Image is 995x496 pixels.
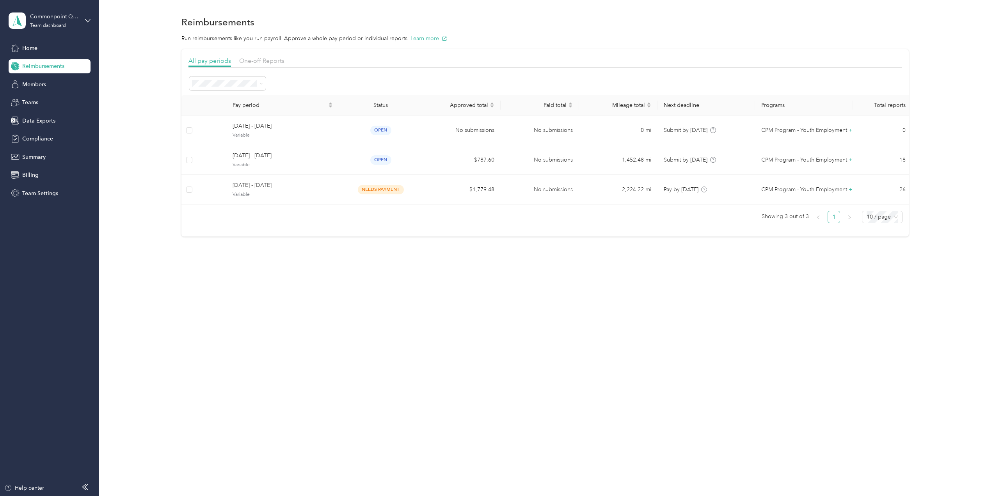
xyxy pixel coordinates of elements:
button: left [812,211,824,223]
div: Team dashboard [30,23,66,28]
td: 2,224.22 mi [579,175,657,204]
td: $787.60 [422,145,501,175]
th: Total reports [853,95,912,116]
span: + 1 more [849,186,869,193]
span: + 1 more [849,156,869,163]
span: + 1 more [849,127,869,133]
span: Variable [233,132,333,139]
td: $1,779.48 [422,175,501,204]
td: 1,452.48 mi [579,145,657,175]
button: right [843,211,856,223]
div: Status [345,102,416,108]
div: Commonpoint Queens [30,12,79,21]
span: [DATE] - [DATE] [233,122,333,130]
span: Compliance [22,135,53,143]
button: Help center [4,484,44,492]
th: Programs [755,95,853,116]
span: open [370,155,391,164]
span: Showing 3 out of 3 [762,211,809,222]
td: No submissions [501,116,579,145]
span: CPM Program - Youth Employment [761,185,847,194]
span: caret-down [568,104,573,109]
span: Teams [22,98,38,107]
td: 26 [853,175,912,204]
th: Pay period [226,95,339,116]
span: 10 / page [867,211,898,223]
th: Approved total [422,95,501,116]
span: Variable [233,191,333,198]
span: Summary [22,153,46,161]
span: [DATE] - [DATE] [233,181,333,190]
span: All pay periods [188,57,231,64]
li: Next Page [843,211,856,223]
span: caret-down [328,104,333,109]
span: CPM Program - Youth Employment [761,156,847,164]
span: Team Settings [22,189,58,197]
th: Next deadline [657,95,755,116]
span: right [847,215,852,220]
span: Pay period [233,102,327,108]
span: CPM Program - Youth Employment [761,126,847,135]
span: Paid total [507,102,567,108]
span: needs payment [358,185,404,194]
span: Pay by [DATE] [664,186,698,193]
span: left [816,215,821,220]
span: Variable [233,162,333,169]
td: 0 [853,116,912,145]
span: caret-down [647,104,651,109]
span: open [370,126,391,135]
a: 1 [828,211,840,223]
li: Previous Page [812,211,824,223]
th: Mileage total [579,95,657,116]
span: Members [22,80,46,89]
div: Page Size [862,211,903,223]
iframe: Everlance-gr Chat Button Frame [951,452,995,496]
td: No submissions [501,145,579,175]
h1: Reimbursements [181,18,254,26]
span: Data Exports [22,117,55,125]
th: Paid total [501,95,579,116]
td: No submissions [501,175,579,204]
span: Reimbursements [22,62,64,70]
span: Submit by [DATE] [664,127,707,133]
span: caret-up [328,101,333,106]
button: Learn more [410,34,447,43]
td: 18 [853,145,912,175]
span: caret-up [490,101,494,106]
td: No submissions [422,116,501,145]
span: [DATE] - [DATE] [233,151,333,160]
span: Mileage total [585,102,645,108]
span: Home [22,44,37,52]
td: 0 mi [579,116,657,145]
span: Billing [22,171,39,179]
span: caret-down [490,104,494,109]
span: caret-up [568,101,573,106]
span: One-off Reports [239,57,284,64]
span: Approved total [428,102,488,108]
p: Run reimbursements like you run payroll. Approve a whole pay period or individual reports. [181,34,909,43]
span: Submit by [DATE] [664,156,707,163]
span: caret-up [647,101,651,106]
